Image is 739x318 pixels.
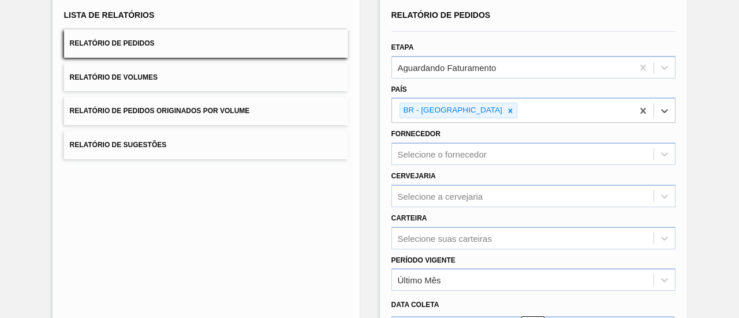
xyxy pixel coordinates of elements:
[391,256,456,264] label: Período Vigente
[64,63,348,92] button: Relatório de Volumes
[64,97,348,125] button: Relatório de Pedidos Originados por Volume
[391,10,491,20] span: Relatório de Pedidos
[391,43,414,51] label: Etapa
[391,130,441,138] label: Fornecedor
[391,85,407,93] label: País
[398,149,487,159] div: Selecione o fornecedor
[70,141,167,149] span: Relatório de Sugestões
[64,131,348,159] button: Relatório de Sugestões
[70,107,250,115] span: Relatório de Pedidos Originados por Volume
[391,172,436,180] label: Cervejaria
[400,103,504,118] div: BR - [GEOGRAPHIC_DATA]
[64,29,348,58] button: Relatório de Pedidos
[391,214,427,222] label: Carteira
[70,39,155,47] span: Relatório de Pedidos
[391,301,439,309] span: Data coleta
[398,233,492,243] div: Selecione suas carteiras
[398,191,483,201] div: Selecione a cervejaria
[398,275,441,285] div: Último Mês
[64,10,155,20] span: Lista de Relatórios
[70,73,158,81] span: Relatório de Volumes
[398,62,497,72] div: Aguardando Faturamento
